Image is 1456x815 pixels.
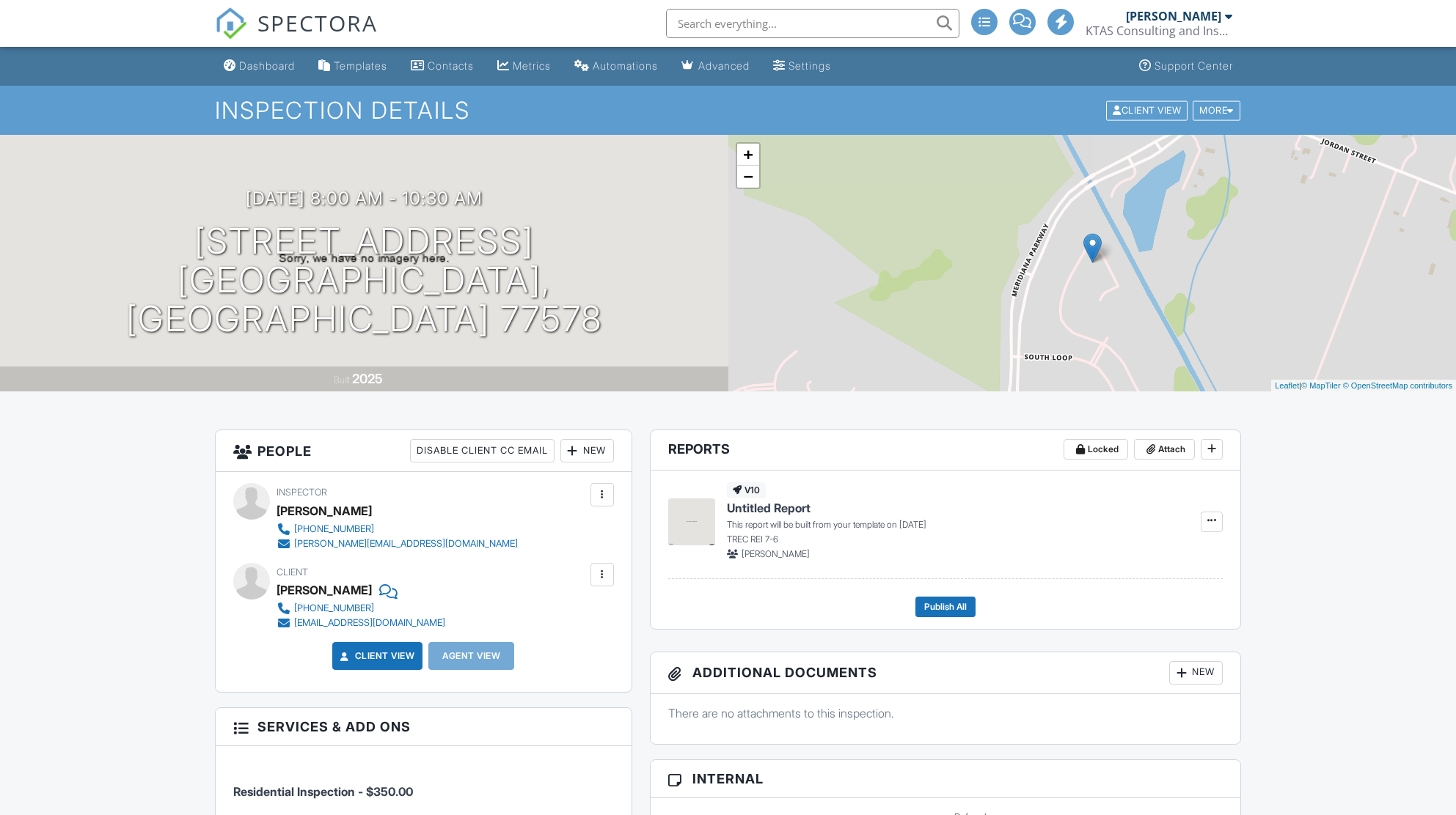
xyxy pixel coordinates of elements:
input: Search everything... [666,9,959,38]
div: New [560,439,614,462]
h1: [STREET_ADDRESS] [GEOGRAPHIC_DATA], [GEOGRAPHIC_DATA] 77578 [23,222,705,338]
a: Client View [337,649,415,663]
div: [PERSON_NAME][EMAIL_ADDRESS][DOMAIN_NAME] [294,538,518,550]
a: Advanced [676,53,756,80]
a: Client View [1105,104,1191,115]
div: [PERSON_NAME] [1126,9,1221,23]
a: Contacts [405,53,480,80]
a: Metrics [491,53,557,80]
div: Dashboard [239,59,295,72]
a: Automations (Advanced) [568,53,664,80]
span: Built [334,375,350,386]
div: [PHONE_NUMBER] [294,602,374,614]
a: Templates [312,53,393,80]
div: Disable Client CC Email [410,439,555,462]
div: [PHONE_NUMBER] [294,523,374,535]
a: © OpenStreetMap contributors [1343,381,1452,390]
div: | [1271,380,1456,392]
a: Zoom out [737,166,759,188]
div: [PERSON_NAME] [277,500,372,522]
h3: Services & Add ons [216,708,632,746]
div: Settings [789,59,831,72]
li: Service: Residential Inspection [233,757,614,811]
img: The Best Home Inspection Software - Spectora [215,7,247,40]
div: Client View [1106,100,1188,120]
p: There are no attachments to this inspection. [668,705,1223,721]
h1: Inspection Details [215,97,1242,123]
h3: Additional Documents [651,652,1241,694]
a: Support Center [1133,53,1239,80]
h3: People [216,430,632,472]
a: Settings [767,53,837,80]
div: KTAS Consulting and Inspection Services, LLC [1086,23,1232,38]
div: Support Center [1155,59,1233,72]
a: [PHONE_NUMBER] [277,522,518,536]
div: New [1169,661,1223,685]
h3: [DATE] 8:00 am - 10:30 am [246,188,483,208]
div: [EMAIL_ADDRESS][DOMAIN_NAME] [294,617,445,629]
span: Client [277,567,308,578]
div: More [1193,100,1240,120]
span: Residential Inspection - $350.00 [233,784,413,799]
span: Inspector [277,487,327,498]
a: [PERSON_NAME][EMAIL_ADDRESS][DOMAIN_NAME] [277,536,518,551]
a: Zoom in [737,144,759,166]
div: [PERSON_NAME] [277,579,372,601]
div: Metrics [513,59,551,72]
span: SPECTORA [257,7,378,38]
a: Leaflet [1275,381,1299,390]
div: Templates [334,59,387,72]
div: 2025 [352,371,383,386]
a: [PHONE_NUMBER] [277,601,445,616]
a: SPECTORA [215,20,378,51]
h3: Internal [651,760,1241,798]
a: [EMAIL_ADDRESS][DOMAIN_NAME] [277,616,445,630]
div: Automations [593,59,658,72]
a: Dashboard [218,53,301,80]
div: Advanced [698,59,750,72]
a: © MapTiler [1301,381,1341,390]
div: Contacts [428,59,474,72]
